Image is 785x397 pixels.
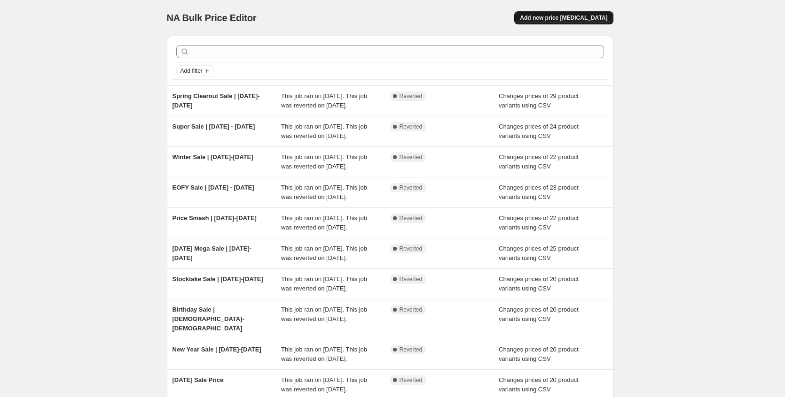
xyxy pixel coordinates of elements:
[499,184,579,200] span: Changes prices of 23 product variants using CSV
[400,346,423,353] span: Reverted
[173,123,255,130] span: Super Sale | [DATE] - [DATE]
[281,245,367,261] span: This job ran on [DATE]. This job was reverted on [DATE].
[400,245,423,252] span: Reverted
[514,11,613,24] button: Add new price [MEDICAL_DATA]
[400,92,423,100] span: Reverted
[520,14,607,22] span: Add new price [MEDICAL_DATA]
[400,153,423,161] span: Reverted
[281,92,367,109] span: This job ran on [DATE]. This job was reverted on [DATE].
[173,92,260,109] span: Spring Clearout Sale | [DATE]-[DATE]
[281,306,367,322] span: This job ran on [DATE]. This job was reverted on [DATE].
[499,346,579,362] span: Changes prices of 20 product variants using CSV
[400,184,423,191] span: Reverted
[499,245,579,261] span: Changes prices of 25 product variants using CSV
[181,67,203,75] span: Add filter
[499,92,579,109] span: Changes prices of 29 product variants using CSV
[281,346,367,362] span: This job ran on [DATE]. This job was reverted on [DATE].
[173,376,224,383] span: [DATE] Sale Price
[281,376,367,393] span: This job ran on [DATE]. This job was reverted on [DATE].
[400,123,423,130] span: Reverted
[173,214,257,221] span: Price Smash | [DATE]-[DATE]
[167,13,257,23] span: NA Bulk Price Editor
[400,214,423,222] span: Reverted
[499,123,579,139] span: Changes prices of 24 product variants using CSV
[499,214,579,231] span: Changes prices of 22 product variants using CSV
[173,184,254,191] span: EOFY Sale | [DATE] - [DATE]
[499,153,579,170] span: Changes prices of 22 product variants using CSV
[173,275,263,282] span: Stocktake Sale | [DATE]-[DATE]
[173,306,244,332] span: Birthday Sale | [DEMOGRAPHIC_DATA]-[DEMOGRAPHIC_DATA]
[281,184,367,200] span: This job ran on [DATE]. This job was reverted on [DATE].
[400,275,423,283] span: Reverted
[499,306,579,322] span: Changes prices of 20 product variants using CSV
[499,376,579,393] span: Changes prices of 20 product variants using CSV
[281,153,367,170] span: This job ran on [DATE]. This job was reverted on [DATE].
[281,275,367,292] span: This job ran on [DATE]. This job was reverted on [DATE].
[173,346,261,353] span: New Year Sale | [DATE]-[DATE]
[281,214,367,231] span: This job ran on [DATE]. This job was reverted on [DATE].
[173,153,253,160] span: Winter Sale | [DATE]-[DATE]
[176,65,214,76] button: Add filter
[400,376,423,384] span: Reverted
[400,306,423,313] span: Reverted
[499,275,579,292] span: Changes prices of 20 product variants using CSV
[173,245,252,261] span: [DATE] Mega Sale | [DATE]-[DATE]
[281,123,367,139] span: This job ran on [DATE]. This job was reverted on [DATE].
